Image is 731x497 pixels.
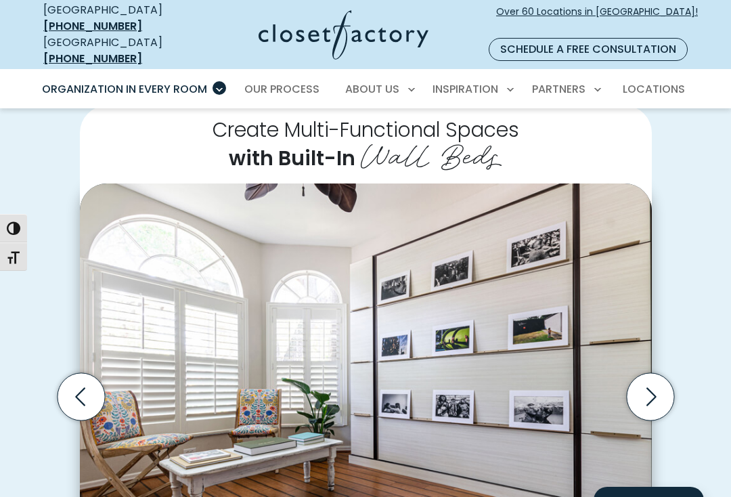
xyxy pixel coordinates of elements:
[213,116,519,144] span: Create Multi-Functional Spaces
[32,70,699,108] nav: Primary Menu
[433,81,498,97] span: Inspiration
[43,35,191,67] div: [GEOGRAPHIC_DATA]
[229,144,355,172] span: with Built-In
[496,5,698,33] span: Over 60 Locations in [GEOGRAPHIC_DATA]!
[43,2,191,35] div: [GEOGRAPHIC_DATA]
[361,130,502,175] span: Wall Beds
[43,51,142,66] a: [PHONE_NUMBER]
[621,368,680,426] button: Next slide
[244,81,319,97] span: Our Process
[489,38,688,61] a: Schedule a Free Consultation
[345,81,399,97] span: About Us
[532,81,585,97] span: Partners
[52,368,110,426] button: Previous slide
[623,81,685,97] span: Locations
[42,81,207,97] span: Organization in Every Room
[43,18,142,34] a: [PHONE_NUMBER]
[259,10,428,60] img: Closet Factory Logo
